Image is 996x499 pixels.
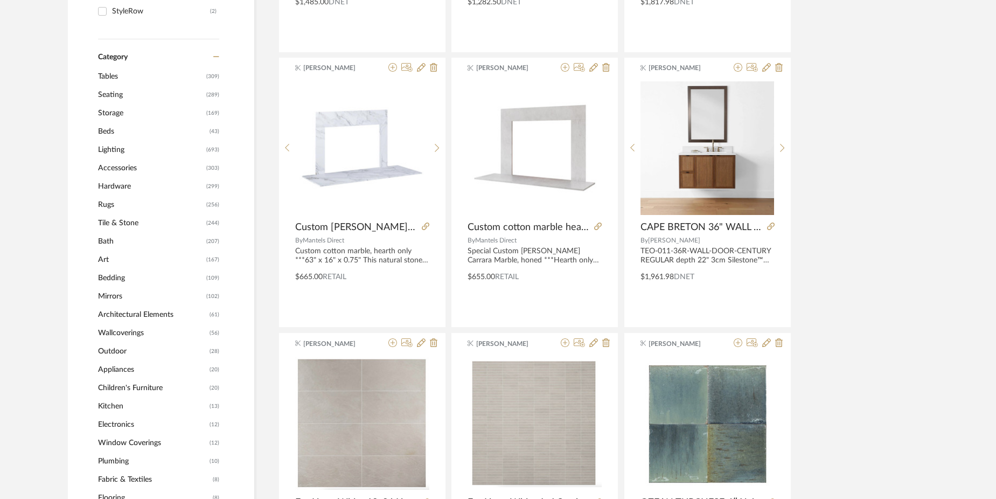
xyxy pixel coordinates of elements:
span: By [468,237,475,244]
span: Bath [98,232,204,251]
span: Lighting [98,141,204,159]
div: Special Custom [PERSON_NAME] Carrara Marble, honed ***Hearth only ***65.75" x 16" x 0.75" This na... [468,247,602,265]
span: [PERSON_NAME] [476,339,544,349]
span: (102) [206,288,219,305]
span: Bedding [98,269,204,287]
span: CAPE BRETON 36" WALL MOUNT MID CENTURY OAK BATHROOM VANITY, RIGHT SINK, Miami White 3CM Quartz to... [640,221,763,233]
span: By [640,237,648,244]
span: Seating [98,86,204,104]
span: Electronics [98,415,207,434]
span: (12) [210,416,219,433]
span: (244) [206,214,219,232]
span: Window Coverings [98,434,207,452]
span: (109) [206,269,219,287]
img: Custom cotton marble hearth [468,81,602,215]
span: Appliances [98,361,207,379]
span: (43) [210,123,219,140]
span: (56) [210,324,219,342]
span: Retail [495,273,519,281]
span: (207) [206,233,219,250]
span: Tile & Stone [98,214,204,232]
span: (303) [206,160,219,177]
span: $655.00 [468,273,495,281]
span: (167) [206,251,219,268]
span: [PERSON_NAME] [303,339,371,349]
span: (8) [213,471,219,488]
span: By [295,237,303,244]
span: Hardware [98,177,204,196]
span: Wallcoverings [98,324,207,342]
span: (169) [206,105,219,122]
span: (289) [206,86,219,103]
span: (693) [206,141,219,158]
span: (309) [206,68,219,85]
span: (256) [206,196,219,213]
span: Outdoor [98,342,207,361]
span: Mirrors [98,287,204,306]
span: Fabric & Textiles [98,470,210,489]
span: [PERSON_NAME] [303,63,371,73]
span: (10) [210,453,219,470]
span: (28) [210,343,219,360]
span: (12) [210,434,219,452]
span: Storage [98,104,204,122]
div: StyleRow [112,3,210,20]
span: Rugs [98,196,204,214]
span: Kitchen [98,397,207,415]
span: [PERSON_NAME] [648,237,700,244]
span: $665.00 [295,273,323,281]
span: [PERSON_NAME] [649,63,716,73]
span: (299) [206,178,219,195]
img: Era Linen White 12x24 Limestone Look Matte Porcelain Tile [295,357,429,490]
span: $1,961.98 [640,273,674,281]
span: (20) [210,361,219,378]
span: Plumbing [98,452,207,470]
span: Accessories [98,159,204,177]
span: Custom cotton marble hearth [468,221,590,233]
span: (20) [210,379,219,397]
span: Tables [98,67,204,86]
img: Era Linen White 1x6 Stacked Limestone Look Matte Porcelain Mosaic Tile [468,360,602,487]
div: Custom cotton marble, hearth only ***63" x 16" x 0.75" This natural stone product is classified a... [295,247,429,265]
span: (61) [210,306,219,323]
span: (13) [210,398,219,415]
img: OZEAN TURCHESE 4″ X 4″ GLOSSY [640,357,775,491]
span: Beds [98,122,207,141]
span: Retail [323,273,346,281]
span: Category [98,53,128,62]
span: Mantels Direct [303,237,344,244]
span: DNET [674,273,694,281]
span: Architectural Elements [98,306,207,324]
span: [PERSON_NAME] [476,63,544,73]
div: (2) [210,3,217,20]
span: Children's Furniture [98,379,207,397]
span: Mantels Direct [475,237,517,244]
span: Art [98,251,204,269]
span: [PERSON_NAME] [649,339,716,349]
img: CAPE BRETON 36" WALL MOUNT MID CENTURY OAK BATHROOM VANITY, RIGHT SINK, Miami White 3CM Quartz to... [640,81,774,215]
span: Custom [PERSON_NAME] carrara marble hearth [295,221,417,233]
div: TEO-011-36R-WALL-DOOR-CENTURY REGULAR depth 22" 3cm Silestone™ Miami White Single Hole for faucet... [640,247,775,265]
img: Custom bianco carrara marble hearth [295,81,429,215]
